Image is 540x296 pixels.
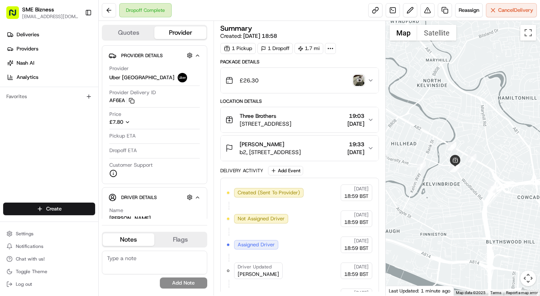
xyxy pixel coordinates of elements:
span: [DATE] [354,186,369,192]
span: £7.80 [109,119,123,125]
button: Provider [154,26,206,39]
div: 7 [450,164,459,172]
div: Last Updated: 1 minute ago [386,286,454,296]
button: Quotes [103,26,154,39]
div: 1.7 mi [294,43,323,54]
span: [DATE] [354,264,369,270]
a: Terms (opens in new tab) [490,290,501,295]
button: £26.30photo_proof_of_delivery image [221,68,379,93]
span: Customer Support [109,162,153,169]
span: [STREET_ADDRESS] [240,120,291,128]
button: Create [3,203,95,215]
span: 18:59 BST [344,193,369,200]
button: Flags [154,233,206,246]
button: Add Event [268,166,303,175]
button: [PERSON_NAME]b2, [STREET_ADDRESS]19:33[DATE] [221,136,379,161]
div: 1 [488,184,497,193]
span: Cancel Delivery [498,7,533,14]
span: [DATE] [354,238,369,244]
span: Name [109,207,123,214]
span: Reassign [459,7,479,14]
div: 2 [487,183,496,192]
span: Chat with us! [16,256,45,262]
span: [DATE] [354,212,369,218]
span: Three Brothers [240,112,276,120]
a: Nash AI [3,57,98,69]
span: Price [109,111,121,118]
div: 1 Dropoff [257,43,293,54]
span: Create [46,205,62,212]
span: [PERSON_NAME] [238,271,279,278]
span: 18:59 BST [344,245,369,252]
button: photo_proof_of_delivery image [353,75,364,86]
button: Log out [3,279,95,290]
button: Chat with us! [3,253,95,264]
span: Uber [GEOGRAPHIC_DATA] [109,74,174,81]
div: [PERSON_NAME] [109,215,151,222]
span: 18:59 BST [344,219,369,226]
button: Toggle Theme [3,266,95,277]
span: Provider [109,65,129,72]
button: AF6EA [109,97,135,104]
button: SME Bizness[EMAIL_ADDRESS][DOMAIN_NAME] [3,3,82,22]
span: Map data ©2025 [456,290,486,295]
span: Providers [17,45,38,52]
span: b2, [STREET_ADDRESS] [240,148,301,156]
button: Three Brothers[STREET_ADDRESS]19:03[DATE] [221,107,379,132]
a: Analytics [3,71,98,84]
a: Providers [3,43,98,55]
button: SME Bizness [22,6,54,13]
span: 19:33 [347,140,364,148]
span: Deliveries [17,31,39,38]
span: Log out [16,281,32,287]
img: uber-new-logo.jpeg [178,73,187,82]
button: £7.80 [109,119,179,126]
span: Driver Updated [238,264,272,270]
span: [DATE] [347,120,364,128]
div: 5 [448,142,456,151]
span: [EMAIL_ADDRESS][DOMAIN_NAME] [22,13,79,20]
div: 8 [417,161,426,170]
span: Notifications [16,243,43,249]
button: Notes [103,233,154,246]
span: Settings [16,231,34,237]
button: Map camera controls [520,270,536,286]
button: Show satellite imagery [417,25,456,41]
span: Created: [220,32,277,40]
a: Report a map error [506,290,538,295]
div: 3 [468,154,476,162]
span: Not Assigned Driver [238,215,285,222]
a: Deliveries [3,28,98,41]
span: [DATE] [347,148,364,156]
span: 18:59 BST [344,271,369,278]
button: Provider Details [109,49,201,62]
a: Open this area in Google Maps (opens a new window) [388,285,414,296]
button: Reassign [455,3,483,17]
span: Nash AI [17,60,34,67]
span: Analytics [17,74,38,81]
div: Location Details [220,98,379,104]
button: Notifications [3,241,95,252]
span: [DATE] 18:58 [243,32,277,39]
span: 19:03 [347,112,364,120]
span: Toggle Theme [16,268,47,275]
h3: Summary [220,25,252,32]
button: CancelDelivery [486,3,537,17]
img: Google [388,285,414,296]
span: [DATE] [354,290,369,296]
button: Show street map [390,25,417,41]
button: Toggle fullscreen view [520,25,536,41]
div: 1 Pickup [220,43,256,54]
span: Provider Details [121,52,163,59]
span: Assigned Driver [238,241,275,248]
span: Pickup ETA [109,132,136,140]
div: Favorites [3,90,95,103]
span: £26.30 [240,76,259,84]
div: Package Details [220,59,379,65]
span: Driver Details [121,194,157,201]
div: Delivery Activity [220,168,263,174]
span: Dropoff ETA [109,147,137,154]
span: Created (Sent To Provider) [238,189,300,196]
button: Settings [3,228,95,239]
